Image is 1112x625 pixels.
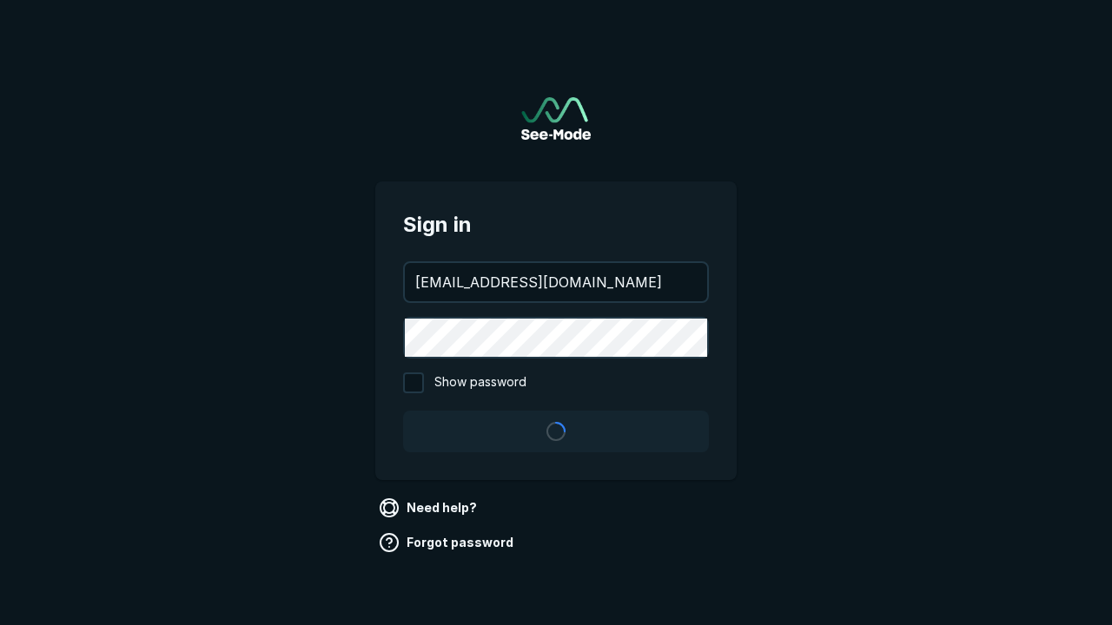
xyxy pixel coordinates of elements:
a: Forgot password [375,529,520,556]
img: See-Mode Logo [521,97,591,140]
a: Need help? [375,494,484,522]
span: Sign in [403,209,709,240]
span: Show password [434,372,526,393]
a: Go to sign in [521,97,591,140]
input: your@email.com [405,263,707,301]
